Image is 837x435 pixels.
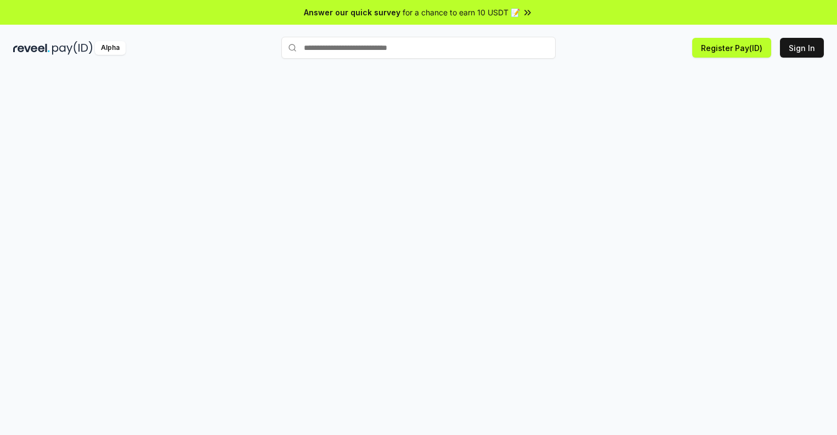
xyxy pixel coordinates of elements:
[780,38,824,58] button: Sign In
[403,7,520,18] span: for a chance to earn 10 USDT 📝
[692,38,771,58] button: Register Pay(ID)
[13,41,50,55] img: reveel_dark
[52,41,93,55] img: pay_id
[95,41,126,55] div: Alpha
[304,7,400,18] span: Answer our quick survey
